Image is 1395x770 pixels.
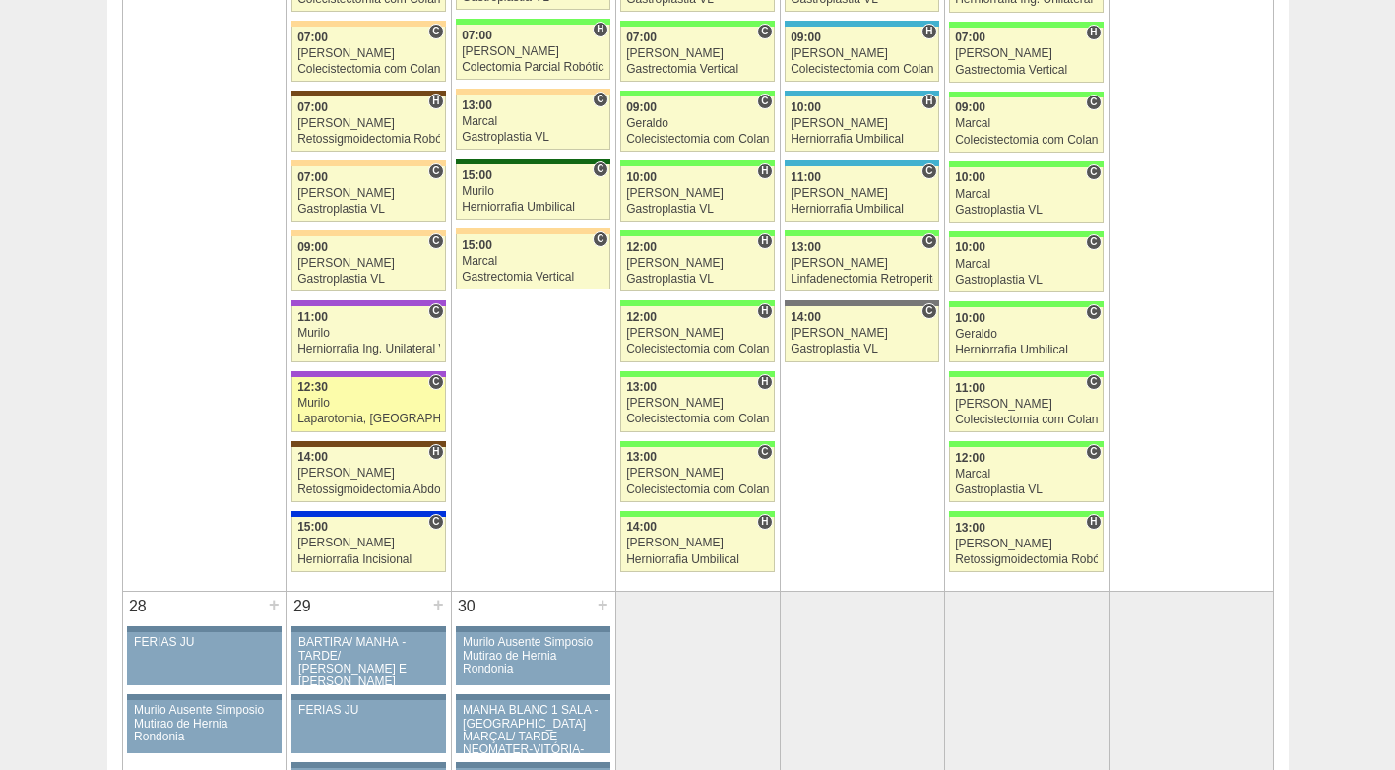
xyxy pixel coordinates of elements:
a: C 12:00 Marcal Gastroplastia VL [949,447,1103,502]
span: 11:00 [955,381,985,395]
a: C 11:00 [PERSON_NAME] Colecistectomia com Colangiografia VL [949,377,1103,432]
span: Consultório [921,233,936,249]
div: Key: Aviso [291,762,445,768]
div: Murilo [297,397,440,410]
a: H 07:00 [PERSON_NAME] Colectomia Parcial Robótica [456,25,609,80]
div: Gastroplastia VL [626,203,769,216]
span: Consultório [921,303,936,319]
span: 10:00 [626,170,657,184]
span: Consultório [593,161,607,177]
span: 13:00 [791,240,821,254]
span: 12:30 [297,380,328,394]
div: Herniorrafia Umbilical [791,133,933,146]
div: + [430,592,447,617]
div: [PERSON_NAME] [791,47,933,60]
div: Key: São Luiz - Itaim [291,511,445,517]
span: Hospital [593,22,607,37]
div: Key: Neomater [785,91,938,96]
div: Herniorrafia Umbilical [462,201,604,214]
div: Key: Brasil [949,301,1103,307]
div: [PERSON_NAME] [297,467,440,480]
div: Gastroplastia VL [955,204,1098,217]
div: [PERSON_NAME] [297,537,440,549]
div: Gastrectomia Vertical [626,63,769,76]
div: [PERSON_NAME] [955,538,1098,550]
a: H 13:00 [PERSON_NAME] Colecistectomia com Colangiografia VL [620,377,774,432]
a: H 07:00 [PERSON_NAME] Retossigmoidectomia Robótica [291,96,445,152]
a: C 10:00 Geraldo Herniorrafia Umbilical [949,307,1103,362]
a: C 11:00 [PERSON_NAME] Herniorrafia Umbilical [785,166,938,222]
div: Colecistectomia com Colangiografia VL [626,133,769,146]
div: Colecistectomia com Colangiografia VL [626,483,769,496]
div: [PERSON_NAME] [626,257,769,270]
div: Key: Bartira [456,228,609,234]
div: Key: Aviso [291,626,445,632]
a: H 14:00 [PERSON_NAME] Retossigmoidectomia Abdominal VL [291,447,445,502]
div: BARTIRA/ MANHÃ - TARDE/ [PERSON_NAME] E [PERSON_NAME] [298,636,439,688]
span: Hospital [757,514,772,530]
div: Laparotomia, [GEOGRAPHIC_DATA], Drenagem, Bridas VL [297,413,440,425]
div: [PERSON_NAME] [462,45,604,58]
span: Consultório [1086,304,1101,320]
span: 13:00 [462,98,492,112]
div: Marcal [462,115,604,128]
div: Key: Bartira [291,21,445,27]
a: C 13:00 [PERSON_NAME] Colecistectomia com Colangiografia VL [620,447,774,502]
div: + [595,592,611,617]
span: Consultório [428,24,443,39]
span: 10:00 [955,311,985,325]
div: Key: Brasil [620,300,774,306]
span: 07:00 [297,100,328,114]
a: C 11:00 Murilo Herniorrafia Ing. Unilateral VL [291,306,445,361]
div: [PERSON_NAME] [626,327,769,340]
div: Key: Santa Joana [291,441,445,447]
span: Hospital [1086,514,1101,530]
a: Murilo Ausente Simposio Mutirao de Hernia Rondonia [456,632,609,685]
div: Murilo Ausente Simposio Mutirao de Hernia Rondonia [463,636,603,675]
div: Key: Santa Maria [456,159,609,164]
div: Retossigmoidectomia Abdominal VL [297,483,440,496]
div: Key: Bartira [291,160,445,166]
div: [PERSON_NAME] [626,187,769,200]
div: [PERSON_NAME] [791,187,933,200]
span: Consultório [428,303,443,319]
div: Key: Santa Joana [291,91,445,96]
div: Key: Brasil [949,231,1103,237]
span: Consultório [428,233,443,249]
div: [PERSON_NAME] [297,47,440,60]
div: Gastroplastia VL [297,273,440,286]
div: [PERSON_NAME] [297,187,440,200]
div: Key: Aviso [127,626,281,632]
span: Consultório [593,92,607,107]
span: 13:00 [626,450,657,464]
div: [PERSON_NAME] [626,47,769,60]
div: Key: Bartira [291,230,445,236]
div: Key: Brasil [620,511,774,517]
div: Key: Brasil [949,22,1103,28]
span: 12:00 [626,240,657,254]
span: Consultório [1086,444,1101,460]
a: C 15:00 Marcal Gastrectomia Vertical [456,234,609,289]
div: Murilo [462,185,604,198]
div: Key: Brasil [456,19,609,25]
div: Herniorrafia Umbilical [791,203,933,216]
div: Gastroplastia VL [955,483,1098,496]
div: [PERSON_NAME] [955,47,1098,60]
span: Hospital [1086,25,1101,40]
a: H 14:00 [PERSON_NAME] Herniorrafia Umbilical [620,517,774,572]
div: Colecistectomia com Colangiografia VL [955,414,1098,426]
span: Hospital [757,303,772,319]
div: Key: Aviso [456,694,609,700]
div: Key: Bartira [456,89,609,95]
div: Geraldo [626,117,769,130]
span: 07:00 [626,31,657,44]
a: C 10:00 Marcal Gastroplastia VL [949,167,1103,223]
a: C 15:00 [PERSON_NAME] Herniorrafia Incisional [291,517,445,572]
div: Gastrectomia Vertical [955,64,1098,77]
div: Marcal [462,255,604,268]
span: Consultório [1086,164,1101,180]
div: Linfadenectomia Retroperitoneal [791,273,933,286]
span: Hospital [428,444,443,460]
div: Colecistectomia com Colangiografia VL [791,63,933,76]
span: 11:00 [297,310,328,324]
